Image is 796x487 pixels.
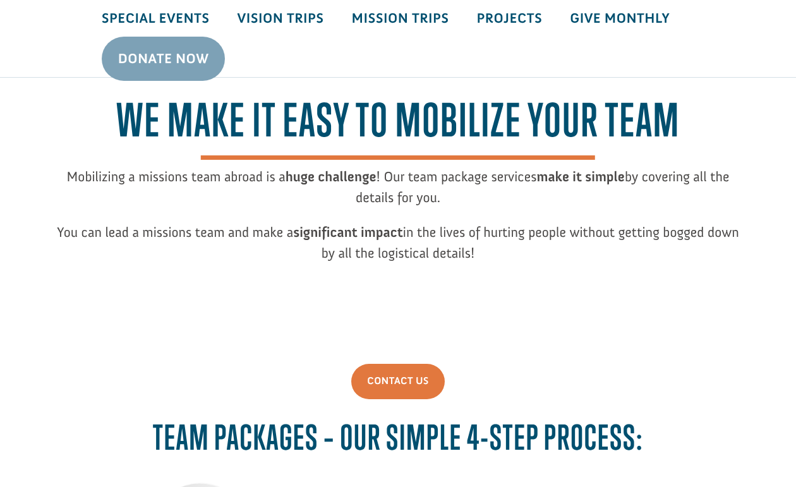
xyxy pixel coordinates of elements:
[57,224,739,262] span: You can lead a missions team and make a in the lives of hurting people without getting bogged dow...
[536,168,624,185] strong: make it simple
[116,93,680,160] span: We make it easy to mobilize your team
[153,417,643,457] span: Team Packages – Our simple 4-step process:
[102,37,226,81] a: Donate Now
[286,168,377,185] strong: huge challenge
[293,224,403,241] strong: significant impact
[351,364,444,399] a: Contact Us
[57,166,739,222] p: Mobilizing a missions team abroad is a ! Our team package services by covering all the details fo...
